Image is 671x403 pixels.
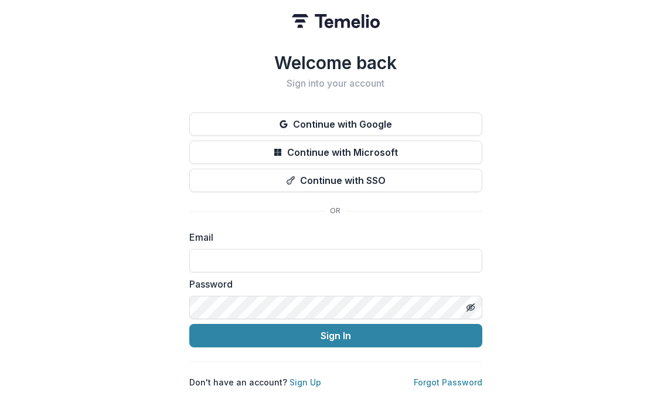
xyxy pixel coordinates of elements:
[189,112,482,136] button: Continue with Google
[292,14,380,28] img: Temelio
[189,277,475,291] label: Password
[189,169,482,192] button: Continue with SSO
[289,377,321,387] a: Sign Up
[461,298,480,317] button: Toggle password visibility
[189,78,482,89] h2: Sign into your account
[414,377,482,387] a: Forgot Password
[189,376,321,388] p: Don't have an account?
[189,141,482,164] button: Continue with Microsoft
[189,230,475,244] label: Email
[189,324,482,347] button: Sign In
[189,52,482,73] h1: Welcome back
